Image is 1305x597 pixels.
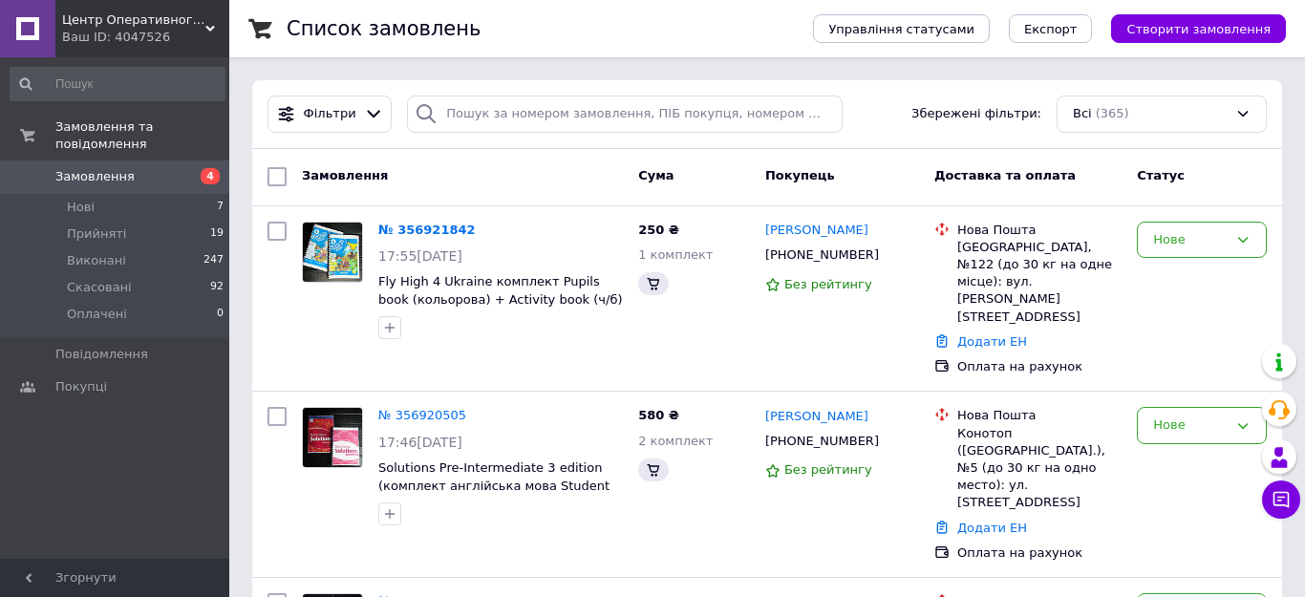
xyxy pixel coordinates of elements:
span: 247 [203,252,224,269]
a: Створити замовлення [1092,21,1286,35]
span: Покупець [765,168,835,182]
span: Без рейтингу [784,277,872,291]
img: Фото товару [303,223,362,282]
a: [PERSON_NAME] [765,408,868,426]
span: 1 комплект [638,247,713,262]
span: Фільтри [304,105,356,123]
span: 92 [210,279,224,296]
a: Додати ЕН [957,334,1027,349]
a: № 356921842 [378,223,476,237]
div: Нове [1153,416,1228,436]
span: Створити замовлення [1126,22,1271,36]
span: 17:55[DATE] [378,248,462,264]
a: Fly High 4 Ukraine комплект Pupils book (кольорова) + Activity book (ч/б) [378,274,622,307]
span: Оплачені [67,306,127,323]
div: Нове [1153,230,1228,250]
span: Центр Оперативного Друку [62,11,205,29]
div: [PHONE_NUMBER] [761,429,883,454]
a: Додати ЕН [957,521,1027,535]
input: Пошук [10,67,225,101]
span: Нові [67,199,95,216]
button: Управління статусами [813,14,990,43]
a: [PERSON_NAME] [765,222,868,240]
span: Cума [638,168,674,182]
div: Нова Пошта [957,407,1122,424]
span: Замовлення [55,168,135,185]
a: Фото товару [302,222,363,283]
span: 0 [217,306,224,323]
div: Нова Пошта [957,222,1122,239]
span: Замовлення [302,168,388,182]
img: Фото товару [303,408,362,467]
div: Оплата на рахунок [957,544,1122,562]
span: (365) [1096,106,1129,120]
span: 19 [210,225,224,243]
span: Доставка та оплата [934,168,1076,182]
span: Експорт [1024,22,1078,36]
span: Скасовані [67,279,132,296]
span: Виконані [67,252,126,269]
span: Статус [1137,168,1185,182]
a: Solutions Pre-Intermediate 3 edition (комплект англійська мова Student book колір + Workbook ч/б) [378,460,610,510]
span: 2 комплект [638,434,713,448]
span: Без рейтингу [784,462,872,477]
button: Експорт [1009,14,1093,43]
span: Збережені фільтри: [911,105,1041,123]
a: № 356920505 [378,408,466,422]
span: 580 ₴ [638,408,679,422]
div: [PHONE_NUMBER] [761,243,883,267]
div: Ваш ID: 4047526 [62,29,229,46]
div: [GEOGRAPHIC_DATA], №122 (до 30 кг на одне місце): вул. [PERSON_NAME][STREET_ADDRESS] [957,239,1122,326]
a: Фото товару [302,407,363,468]
span: 4 [201,168,220,184]
span: Прийняті [67,225,126,243]
span: Всі [1073,105,1092,123]
span: Замовлення та повідомлення [55,118,229,153]
span: Управління статусами [828,22,974,36]
span: Покупці [55,378,107,395]
span: 17:46[DATE] [378,435,462,450]
span: 250 ₴ [638,223,679,237]
span: 7 [217,199,224,216]
span: Повідомлення [55,346,148,363]
button: Чат з покупцем [1262,480,1300,519]
div: Конотоп ([GEOGRAPHIC_DATA].), №5 (до 30 кг на одно место): ул. [STREET_ADDRESS] [957,425,1122,512]
div: Оплата на рахунок [957,358,1122,375]
input: Пошук за номером замовлення, ПІБ покупця, номером телефону, Email, номером накладної [407,96,843,133]
button: Створити замовлення [1111,14,1286,43]
h1: Список замовлень [287,17,481,40]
